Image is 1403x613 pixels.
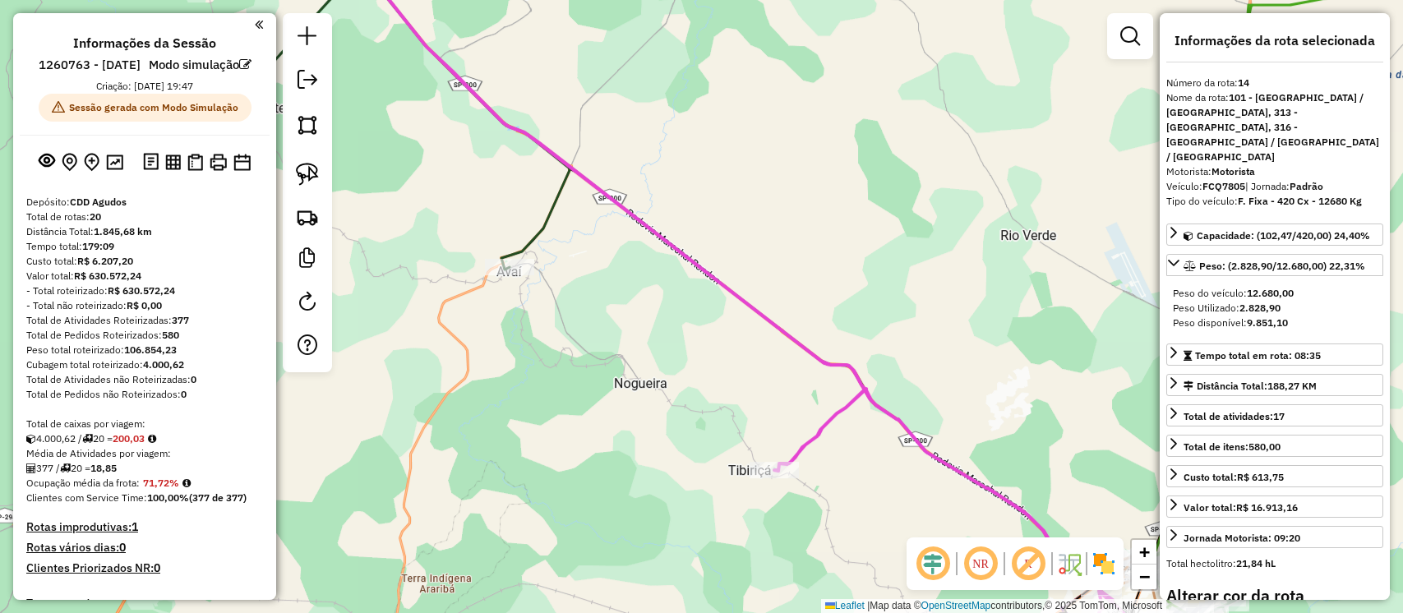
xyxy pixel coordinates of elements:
div: Total de Atividades Roteirizadas: [26,313,263,328]
span: Peso: (2.828,90/12.680,00) 22,31% [1199,260,1365,272]
a: Leaflet [825,600,865,611]
strong: 0 [191,373,196,385]
strong: R$ 630.572,24 [108,284,175,297]
span: Clientes com Service Time: [26,491,147,504]
strong: 4.000,62 [143,358,184,371]
strong: 200,03 [113,432,145,445]
i: Total de rotas [82,434,93,444]
a: Peso: (2.828,90/12.680,00) 22,31% [1166,254,1383,276]
h6: 1260763 - [DATE] [39,58,141,72]
strong: F. Fixa - 420 Cx - 12680 Kg [1238,195,1362,207]
strong: 2.828,90 [1239,302,1281,314]
strong: 71,72% [143,477,179,489]
strong: Padrão [1290,180,1323,192]
div: Tipo do veículo: [1166,194,1383,209]
span: Capacidade: (102,47/420,00) 24,40% [1197,229,1370,242]
span: − [1139,566,1150,587]
button: Disponibilidade de veículos [230,150,254,174]
strong: 100,00% [147,491,189,504]
button: Visualizar relatório de Roteirização [162,150,184,173]
strong: Alterar cor da rota [1166,584,1304,606]
div: Peso disponível: [1173,316,1377,330]
div: Valor total: [1184,500,1298,515]
strong: 18,85 [90,462,117,474]
i: Total de rotas [60,463,71,473]
button: Imprimir Rotas [206,150,230,174]
strong: R$ 630.572,24 [74,270,141,282]
strong: 1 [132,519,138,534]
div: Total de caixas por viagem: [26,417,263,431]
strong: R$ 0,00 [127,299,162,311]
img: Selecionar atividades - laço [296,163,319,186]
img: Fluxo de ruas [1056,551,1082,577]
span: + [1139,542,1150,562]
a: Jornada Motorista: 09:20 [1166,526,1383,548]
div: Total hectolitro: [1166,556,1383,571]
a: Clique aqui para minimizar o painel [255,15,263,34]
div: 4.000,62 / 20 = [26,431,263,446]
a: Tempo total em rota: 08:35 [1166,343,1383,366]
span: | Jornada: [1245,180,1323,192]
strong: R$ 6.207,20 [77,255,133,267]
strong: 0 [119,540,126,555]
div: Distância Total: [1184,379,1317,394]
strong: CDD Agudos [70,196,127,208]
div: Distância Total: [26,224,263,239]
a: Total de atividades:17 [1166,404,1383,426]
a: Zoom in [1132,540,1156,565]
strong: (377 de 377) [189,491,247,504]
strong: 0 [181,388,187,400]
span: Total de atividades: [1184,410,1285,422]
a: Total de itens:580,00 [1166,435,1383,457]
div: Depósito: [26,195,263,210]
div: Map data © contributors,© 2025 TomTom, Microsoft [821,599,1166,613]
strong: 21,84 hL [1236,557,1276,569]
h4: Informações da Sessão [73,35,216,51]
span: Ocultar NR [961,544,1000,583]
button: Otimizar todas as rotas [103,150,127,173]
h4: Rotas improdutivas: [26,520,263,534]
a: OpenStreetMap [921,600,991,611]
strong: 580 [162,329,179,341]
h4: Transportadoras [26,597,263,611]
div: Média de Atividades por viagem: [26,446,263,461]
div: Custo total: [1184,470,1284,485]
strong: FCQ7805 [1202,180,1245,192]
div: Veículo: [1166,179,1383,194]
div: Peso total roteirizado: [26,343,263,357]
span: 188,27 KM [1267,380,1317,392]
strong: 14 [1238,76,1249,89]
a: Nova sessão e pesquisa [291,20,324,57]
h4: Informações da rota selecionada [1166,33,1383,48]
button: Visualizar Romaneio [184,150,206,174]
span: Tempo total em rota: 08:35 [1195,349,1321,362]
div: Jornada Motorista: 09:20 [1184,531,1300,546]
span: Peso do veículo: [1173,287,1294,299]
a: Zoom out [1132,565,1156,589]
i: Meta Caixas/viagem: 260,20 Diferença: -60,17 [148,434,156,444]
em: Alterar nome da sessão [239,58,252,71]
div: Tempo total: [26,239,263,254]
strong: R$ 16.913,16 [1236,501,1298,514]
a: Criar modelo [291,242,324,279]
a: Exibir filtros [1114,20,1147,53]
button: Exibir sessão original [35,149,58,175]
i: Total de Atividades [26,463,36,473]
strong: 1.845,68 km [94,225,152,237]
span: Ocultar deslocamento [913,544,953,583]
a: Exportar sessão [291,63,324,100]
strong: R$ 613,75 [1237,471,1284,483]
div: Nome da rota: [1166,90,1383,164]
a: Reroteirizar Sessão [291,285,324,322]
span: Exibir rótulo [1008,544,1048,583]
strong: 9.851,10 [1247,316,1288,329]
div: Peso: (2.828,90/12.680,00) 22,31% [1166,279,1383,337]
span: Sessão gerada com Modo Simulação [39,94,252,122]
div: - Total roteirizado: [26,283,263,298]
strong: 17 [1273,410,1285,422]
strong: 580,00 [1248,440,1281,453]
h6: Modo simulação [149,58,252,72]
div: Peso Utilizado: [1173,301,1377,316]
button: Logs desbloquear sessão [140,150,162,175]
em: Média calculada utilizando a maior ocupação (%Peso ou %Cubagem) de cada rota da sessão. Rotas cro... [182,478,191,488]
